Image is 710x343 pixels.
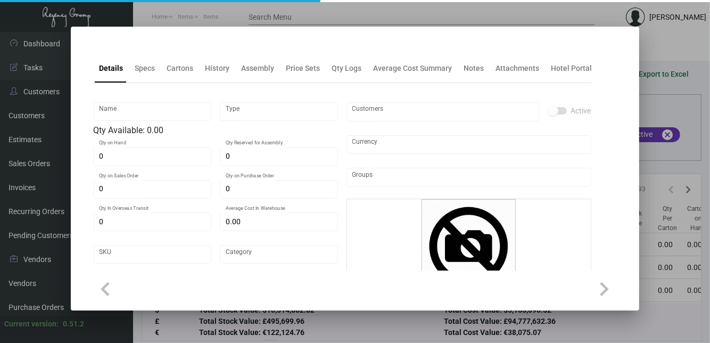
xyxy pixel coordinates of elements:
[93,124,338,137] div: Qty Available: 0.00
[241,63,274,74] div: Assembly
[286,63,320,74] div: Price Sets
[99,63,123,74] div: Details
[205,63,229,74] div: History
[496,63,539,74] div: Attachments
[373,63,452,74] div: Average Cost Summary
[571,104,591,117] span: Active
[551,63,592,74] div: Hotel Portal
[63,318,84,330] div: 0.51.2
[332,63,361,74] div: Qty Logs
[167,63,193,74] div: Cartons
[135,63,155,74] div: Specs
[464,63,484,74] div: Notes
[4,318,59,330] div: Current version:
[352,173,586,182] input: Add new..
[352,108,534,116] input: Add new..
